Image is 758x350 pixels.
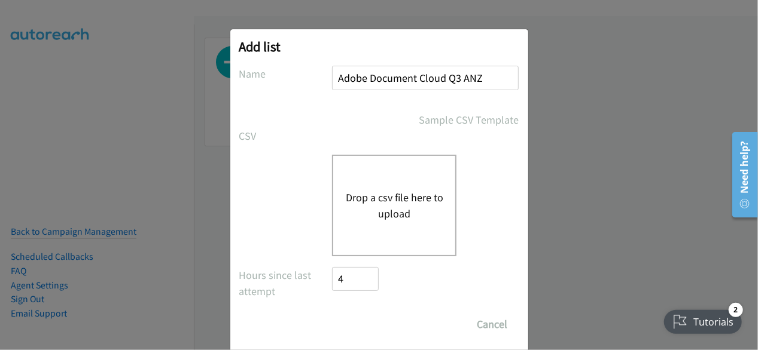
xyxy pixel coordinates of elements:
h2: Add list [239,38,519,55]
a: Sample CSV Template [419,112,519,128]
iframe: Resource Center [724,127,758,222]
button: Drop a csv file here to upload [345,189,443,222]
label: CSV [239,128,333,144]
button: Cancel [466,312,519,336]
label: Name [239,66,333,82]
label: Hours since last attempt [239,267,333,299]
iframe: Checklist [657,298,749,341]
